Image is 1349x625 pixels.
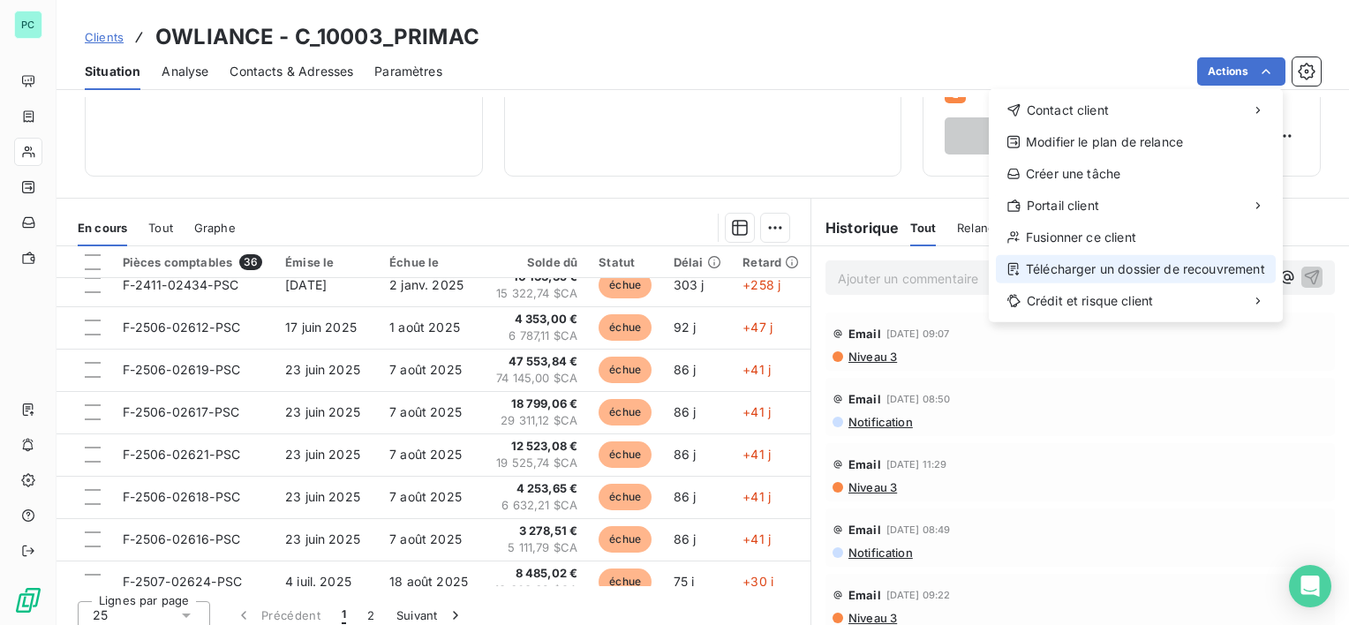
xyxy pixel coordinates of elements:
div: Fusionner ce client [996,223,1276,252]
div: Télécharger un dossier de recouvrement [996,255,1276,283]
span: Contact client [1027,102,1109,119]
div: Créer une tâche [996,160,1276,188]
div: Actions [989,89,1283,322]
span: Portail client [1027,197,1099,215]
span: Crédit et risque client [1027,292,1153,310]
div: Modifier le plan de relance [996,128,1276,156]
